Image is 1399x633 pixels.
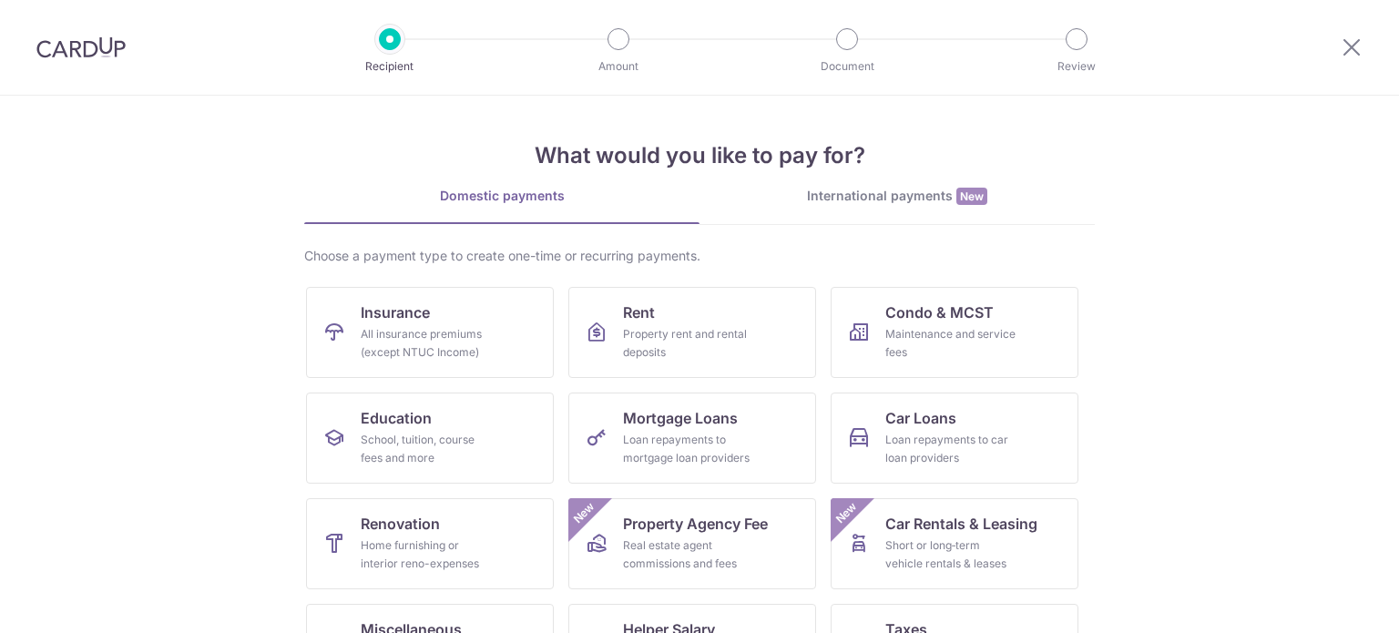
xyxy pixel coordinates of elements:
[699,187,1095,206] div: International payments
[956,188,987,205] span: New
[306,287,554,378] a: InsuranceAll insurance premiums (except NTUC Income)
[361,325,492,362] div: All insurance premiums (except NTUC Income)
[885,301,994,323] span: Condo & MCST
[1281,578,1381,624] iframe: Opens a widget where you can find more information
[361,431,492,467] div: School, tuition, course fees and more
[322,57,457,76] p: Recipient
[885,407,956,429] span: Car Loans
[623,407,738,429] span: Mortgage Loans
[623,513,768,535] span: Property Agency Fee
[568,287,816,378] a: RentProperty rent and rental deposits
[306,498,554,589] a: RenovationHome furnishing or interior reno-expenses
[623,301,655,323] span: Rent
[885,536,1016,573] div: Short or long‑term vehicle rentals & leases
[306,393,554,484] a: EducationSchool, tuition, course fees and more
[885,513,1037,535] span: Car Rentals & Leasing
[551,57,686,76] p: Amount
[623,536,754,573] div: Real estate agent commissions and fees
[36,36,126,58] img: CardUp
[304,247,1095,265] div: Choose a payment type to create one-time or recurring payments.
[361,536,492,573] div: Home furnishing or interior reno-expenses
[832,498,862,528] span: New
[831,498,1078,589] a: Car Rentals & LeasingShort or long‑term vehicle rentals & leasesNew
[569,498,599,528] span: New
[831,287,1078,378] a: Condo & MCSTMaintenance and service fees
[623,431,754,467] div: Loan repayments to mortgage loan providers
[568,393,816,484] a: Mortgage LoansLoan repayments to mortgage loan providers
[304,187,699,205] div: Domestic payments
[885,325,1016,362] div: Maintenance and service fees
[623,325,754,362] div: Property rent and rental deposits
[361,407,432,429] span: Education
[885,431,1016,467] div: Loan repayments to car loan providers
[361,513,440,535] span: Renovation
[568,498,816,589] a: Property Agency FeeReal estate agent commissions and feesNew
[361,301,430,323] span: Insurance
[831,393,1078,484] a: Car LoansLoan repayments to car loan providers
[780,57,914,76] p: Document
[1009,57,1144,76] p: Review
[304,139,1095,172] h4: What would you like to pay for?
